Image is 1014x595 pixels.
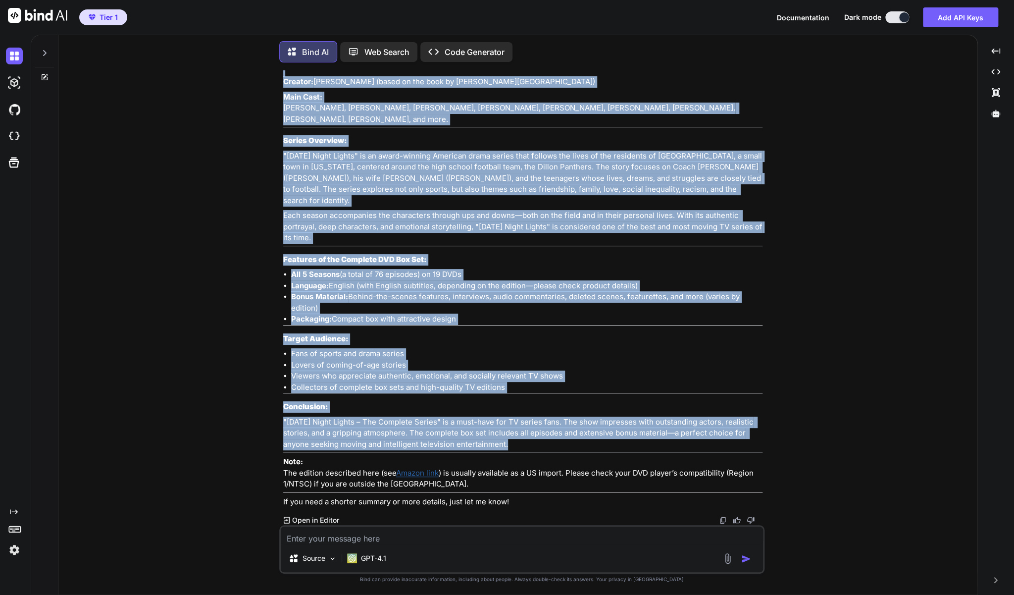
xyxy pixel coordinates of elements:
img: darkAi-studio [6,74,23,91]
strong: Main Cast: [283,92,322,102]
strong: Target Audience: [283,334,349,343]
img: darkChat [6,48,23,64]
p: [PERSON_NAME], [PERSON_NAME], [PERSON_NAME], [PERSON_NAME], [PERSON_NAME], [PERSON_NAME], [PERSON... [283,92,762,125]
li: Behind-the-scenes features, interviews, audio commentaries, deleted scenes, featurettes, and more... [291,291,762,314]
span: Documentation [777,13,829,22]
button: Documentation [777,12,829,23]
img: GPT-4.1 [347,553,357,563]
span: Tier 1 [100,12,118,22]
p: Bind can provide inaccurate information, including about people. Always double-check its answers.... [279,576,764,583]
p: "[DATE] Night Lights" is an award-winning American drama series that follows the lives of the res... [283,151,762,207]
p: The edition described here (see ) is usually available as a US import. Please check your DVD play... [283,456,762,490]
img: copy [719,516,727,524]
button: Add API Keys [923,7,998,27]
strong: Note: [283,457,303,466]
strong: Conclusion: [283,402,328,411]
p: Source [303,553,325,563]
strong: Series Overview: [283,136,347,145]
a: Amazon link [396,468,439,478]
img: premium [89,14,96,20]
li: Lovers of coming-of-age stories [291,360,762,371]
img: cloudideIcon [6,128,23,145]
li: English (with English subtitles, depending on the edition—please check product details) [291,280,762,292]
img: like [733,516,741,524]
p: "[DATE] Night Lights – The Complete Series" is a must-have for TV series fans. The show impresses... [283,417,762,450]
p: Open in Editor [292,515,339,525]
strong: Bonus Material: [291,292,348,301]
img: Bind AI [8,8,67,23]
li: (a total of 76 episodes) on 19 DVDs [291,269,762,280]
img: githubDark [6,101,23,118]
img: settings [6,541,23,558]
li: Fans of sports and drama series [291,348,762,360]
p: Each season accompanies the characters through ups and downs—both on the field and in their perso... [283,210,762,244]
li: Collectors of complete box sets and high-quality TV editions [291,382,762,393]
p: GPT-4.1 [361,553,386,563]
li: Compact box with attractive design [291,314,762,325]
img: attachment [722,553,733,564]
span: Dark mode [844,12,881,22]
p: Code Generator [445,46,505,58]
li: Viewers who appreciate authentic, emotional, and socially relevant TV shows [291,371,762,382]
p: If you need a shorter summary or more details, just let me know! [283,496,762,508]
strong: Creator: [283,77,313,86]
strong: Packaging: [291,314,332,324]
p: Web Search [364,46,409,58]
img: dislike [747,516,755,524]
strong: Language: [291,281,329,290]
button: premiumTier 1 [79,9,127,25]
p: Bind AI [302,46,329,58]
strong: All 5 Seasons [291,270,340,279]
img: Pick Models [328,554,337,563]
img: icon [741,554,751,564]
strong: Features of the Complete DVD Box Set: [283,255,427,264]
